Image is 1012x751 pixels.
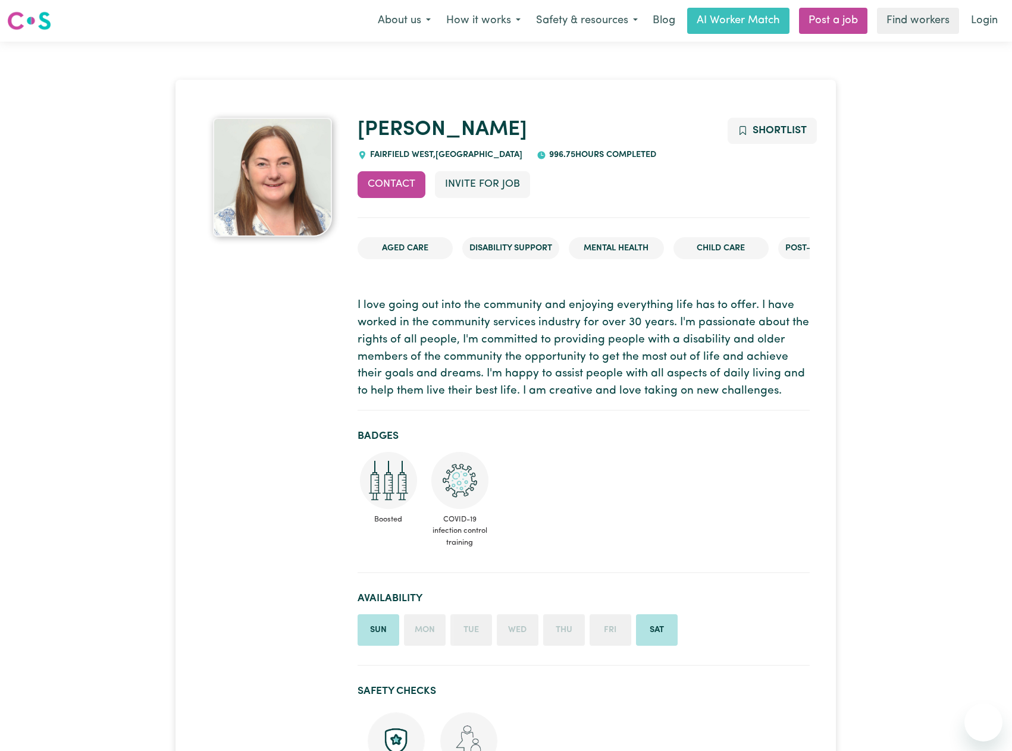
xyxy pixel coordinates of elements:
[497,614,538,646] li: Unavailable on Wednesday
[358,592,810,605] h2: Availability
[462,237,559,260] li: Disability Support
[799,8,867,34] a: Post a job
[636,614,678,646] li: Available on Saturday
[728,118,817,144] button: Add to shortlist
[7,7,51,34] a: Careseekers logo
[431,452,488,509] img: CS Academy: COVID-19 Infection Control Training course completed
[753,125,807,136] span: Shortlist
[435,171,530,197] button: Invite for Job
[438,8,528,33] button: How it works
[7,10,51,32] img: Careseekers logo
[367,150,522,159] span: FAIRFIELD WEST , [GEOGRAPHIC_DATA]
[213,118,332,237] img: Leanne
[370,8,438,33] button: About us
[358,171,425,197] button: Contact
[528,8,646,33] button: Safety & resources
[358,614,399,646] li: Available on Sunday
[358,430,810,442] h2: Badges
[964,8,1005,34] a: Login
[358,509,419,530] span: Boosted
[360,452,417,509] img: Care and support worker has received booster dose of COVID-19 vaccination
[546,150,656,159] span: 996.75 hours completed
[358,120,527,140] a: [PERSON_NAME]
[590,614,631,646] li: Unavailable on Friday
[877,8,959,34] a: Find workers
[964,703,1002,741] iframe: Button to launch messaging window
[450,614,492,646] li: Unavailable on Tuesday
[358,237,453,260] li: Aged Care
[358,297,810,400] p: I love going out into the community and enjoying everything life has to offer. I have worked in t...
[673,237,769,260] li: Child care
[778,237,885,260] li: Post-operative care
[358,685,810,697] h2: Safety Checks
[569,237,664,260] li: Mental Health
[429,509,491,553] span: COVID-19 infection control training
[404,614,446,646] li: Unavailable on Monday
[202,118,343,237] a: Leanne's profile picture'
[646,8,682,34] a: Blog
[687,8,789,34] a: AI Worker Match
[543,614,585,646] li: Unavailable on Thursday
